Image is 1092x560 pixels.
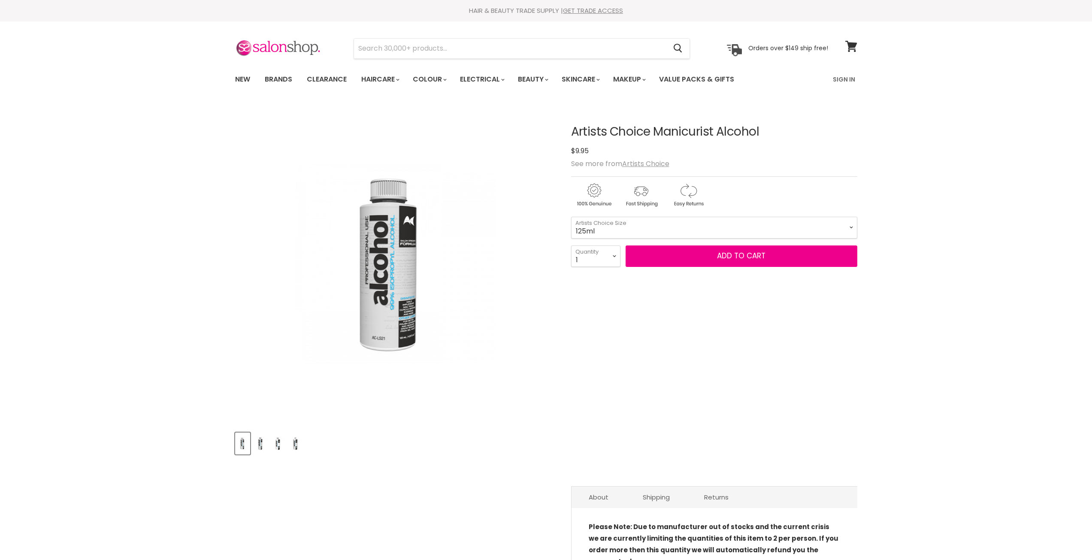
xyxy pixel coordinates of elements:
a: Beauty [511,70,554,88]
ul: Main menu [229,67,784,92]
select: Quantity [571,245,620,267]
a: Shipping [626,487,687,508]
span: $9.95 [571,146,589,156]
img: shipping.gif [618,182,664,208]
img: Artists Choice Manicurist Alcohol [254,433,267,454]
img: Artists Choice Manicurist Alcohol [295,114,495,414]
a: Haircare [355,70,405,88]
h1: Artists Choice Manicurist Alcohol [571,125,857,139]
img: Artists Choice Manicurist Alcohol [271,433,284,454]
img: returns.gif [665,182,711,208]
button: Artists Choice Manicurist Alcohol [270,433,285,454]
span: See more from [571,159,669,169]
button: Search [667,39,690,58]
button: Artists Choice Manicurist Alcohol [253,433,268,454]
form: Product [354,38,690,59]
a: Brands [258,70,299,88]
a: Skincare [555,70,605,88]
a: Clearance [300,70,353,88]
nav: Main [224,67,868,92]
a: Makeup [607,70,651,88]
a: Returns [687,487,746,508]
p: Orders over $149 ship free! [748,44,828,52]
div: HAIR & BEAUTY TRADE SUPPLY | [224,6,868,15]
button: Add to cart [626,245,857,267]
div: Product thumbnails [234,430,557,454]
a: New [229,70,257,88]
div: Artists Choice Manicurist Alcohol image. Click or Scroll to Zoom. [235,104,556,424]
a: Colour [406,70,452,88]
button: Artists Choice Manicurist Alcohol [235,433,250,454]
button: Artists Choice Manicurist Alcohol [288,433,303,454]
a: Artists Choice [622,159,669,169]
input: Search [354,39,667,58]
img: Artists Choice Manicurist Alcohol [289,433,302,454]
img: genuine.gif [571,182,617,208]
a: Value Packs & Gifts [653,70,741,88]
a: Electrical [454,70,510,88]
a: About [572,487,626,508]
img: Artists Choice Manicurist Alcohol [236,433,249,454]
a: Sign In [828,70,860,88]
a: GET TRADE ACCESS [563,6,623,15]
span: Add to cart [717,251,765,261]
